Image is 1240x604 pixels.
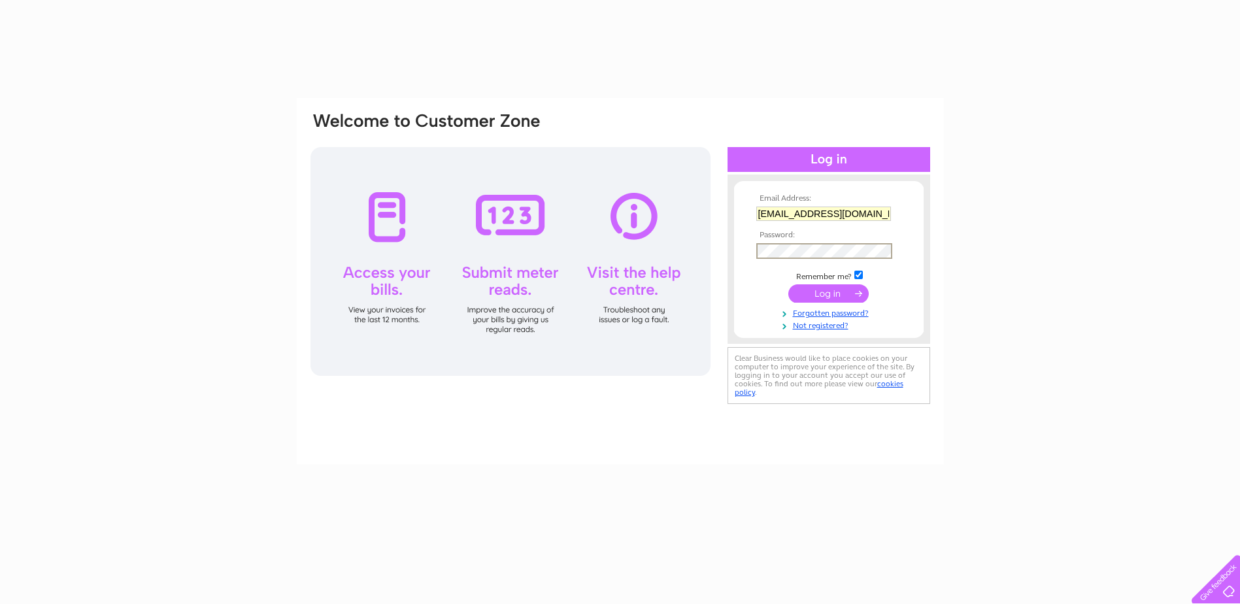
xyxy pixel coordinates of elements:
[756,318,905,331] a: Not registered?
[728,347,930,404] div: Clear Business would like to place cookies on your computer to improve your experience of the sit...
[735,379,903,397] a: cookies policy
[753,231,905,240] th: Password:
[756,306,905,318] a: Forgotten password?
[788,284,869,303] input: Submit
[753,194,905,203] th: Email Address:
[753,269,905,282] td: Remember me?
